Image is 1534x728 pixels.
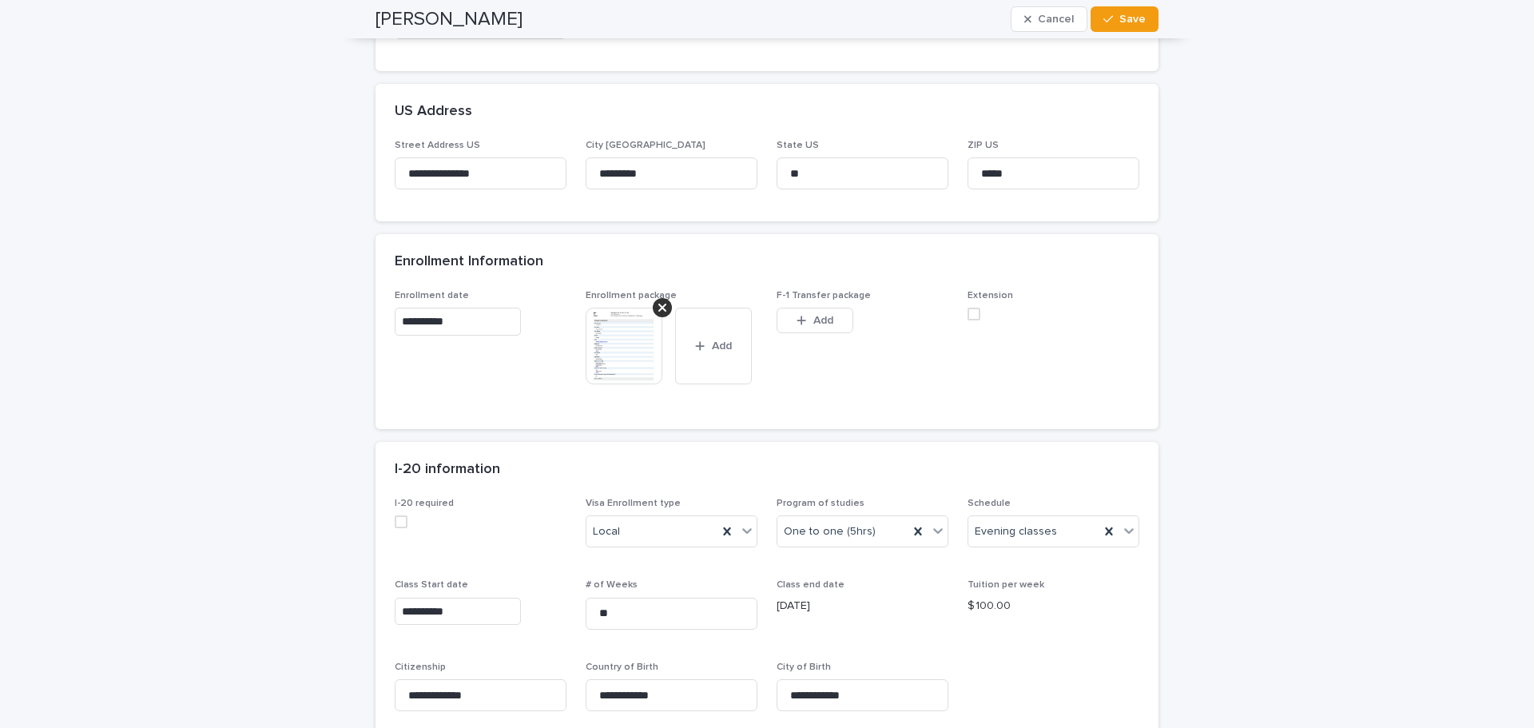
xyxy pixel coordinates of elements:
h2: [PERSON_NAME] [376,8,523,31]
button: Add [675,308,752,384]
span: Cancel [1038,14,1074,25]
h2: US Address [395,103,472,121]
p: [DATE] [777,598,948,615]
span: Enrollment date [395,291,469,300]
span: Street Address US [395,141,480,150]
span: Program of studies [777,499,864,508]
span: Tuition per week [968,580,1044,590]
span: City [GEOGRAPHIC_DATA] [586,141,705,150]
span: Local [593,523,620,540]
span: Extension [968,291,1013,300]
span: Country of Birth [586,662,658,672]
p: $ 100.00 [968,598,1139,615]
span: Evening classes [975,523,1057,540]
span: City of Birth [777,662,831,672]
span: Add [813,315,833,326]
h2: Enrollment Information [395,253,543,271]
h2: I-20 information [395,461,500,479]
button: Save [1091,6,1158,32]
button: Add [777,308,853,333]
button: Cancel [1011,6,1087,32]
span: Add [712,340,732,352]
span: Citizenship [395,662,446,672]
span: F-1 Transfer package [777,291,871,300]
span: Enrollment package [586,291,677,300]
span: State US [777,141,819,150]
span: Class end date [777,580,844,590]
span: Class Start date [395,580,468,590]
span: I-20 required [395,499,454,508]
span: Save [1119,14,1146,25]
span: One to one (5hrs) [784,523,876,540]
span: Schedule [968,499,1011,508]
span: Visa Enrollment type [586,499,681,508]
span: ZIP US [968,141,999,150]
span: # of Weeks [586,580,638,590]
